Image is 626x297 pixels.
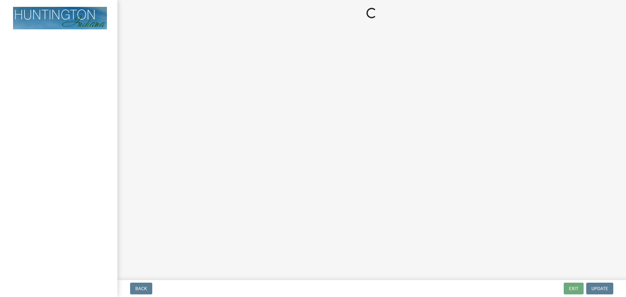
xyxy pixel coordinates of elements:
button: Back [130,283,152,294]
button: Update [586,283,613,294]
span: Back [135,286,147,291]
button: Exit [564,283,584,294]
img: Huntington County, Indiana [13,7,107,29]
span: Update [591,286,608,291]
